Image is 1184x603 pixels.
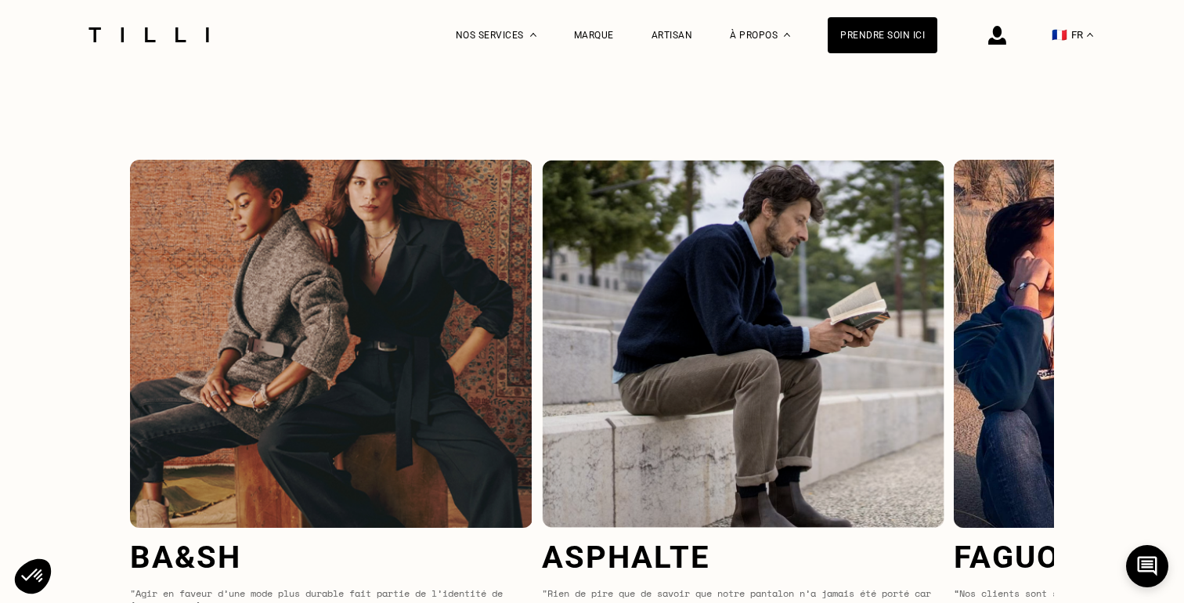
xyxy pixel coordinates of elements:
a: Prendre soin ici [828,17,937,53]
img: Menu déroulant [530,33,536,37]
img: image marque [542,160,944,528]
h4: Asphalte [542,539,944,576]
img: image marque [130,160,532,528]
a: Marque [574,30,614,41]
h4: Ba&sh [130,539,532,576]
img: menu déroulant [1087,33,1093,37]
a: Artisan [652,30,693,41]
img: Logo du service de couturière Tilli [83,27,215,42]
img: Menu déroulant à propos [784,33,790,37]
img: icône connexion [988,26,1006,45]
span: 🇫🇷 [1052,27,1067,42]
